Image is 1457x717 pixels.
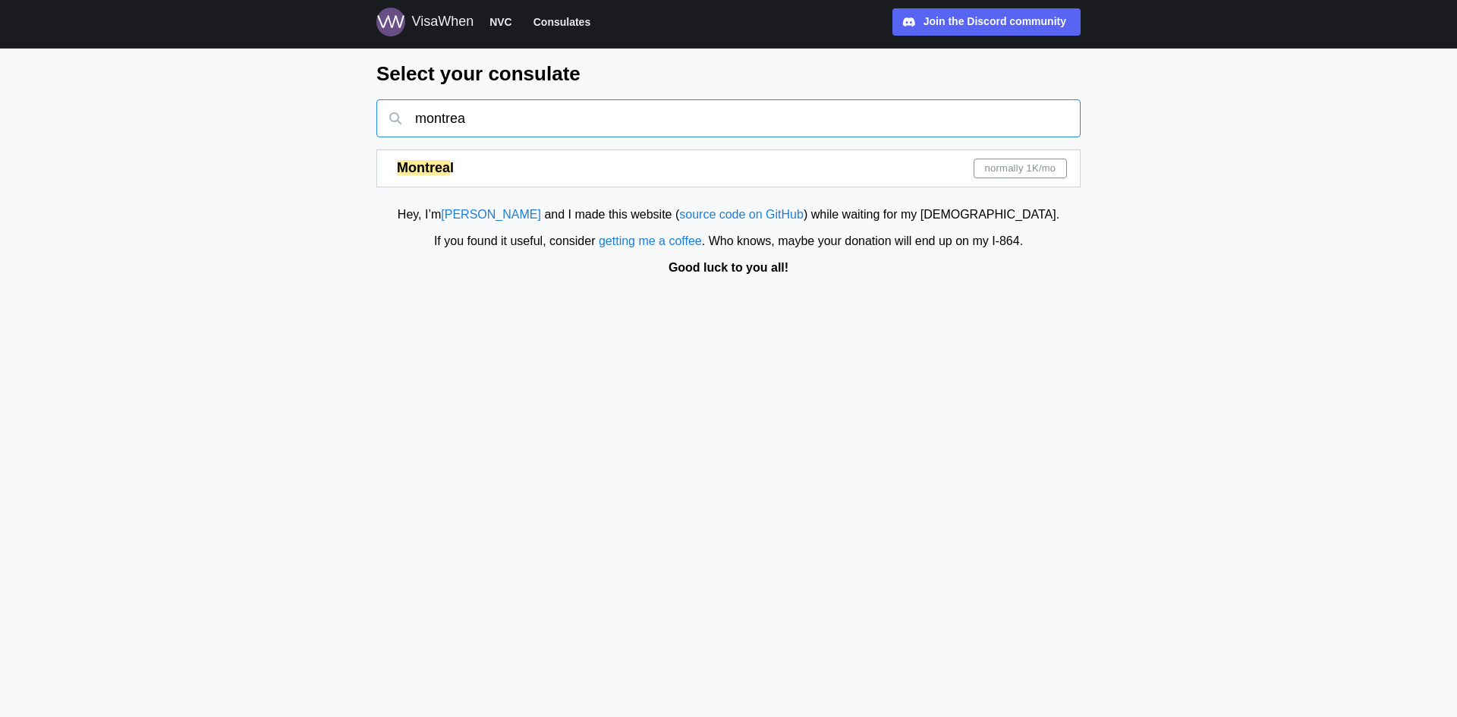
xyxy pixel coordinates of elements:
[376,8,474,36] a: Logo for VisaWhen VisaWhen
[441,208,541,221] a: [PERSON_NAME]
[599,234,702,247] a: getting me a coffee
[8,206,1449,225] div: Hey, I’m and I made this website ( ) while waiting for my [DEMOGRAPHIC_DATA].
[376,61,1081,87] h2: Select your consulate
[679,208,804,221] a: source code on GitHub
[8,259,1449,278] div: Good luck to you all!
[533,13,590,31] span: Consulates
[397,160,450,175] mark: Montrea
[376,8,405,36] img: Logo for VisaWhen
[924,14,1066,30] div: Join the Discord community
[892,8,1081,36] a: Join the Discord community
[376,149,1081,187] a: Montrealnormally 1K/mo
[411,11,474,33] div: VisaWhen
[450,160,454,175] span: l
[8,232,1449,251] div: If you found it useful, consider . Who knows, maybe your donation will end up on my I‑864.
[376,99,1081,137] input: Atlantis
[483,12,519,32] button: NVC
[527,12,597,32] button: Consulates
[489,13,512,31] span: NVC
[985,159,1056,178] span: normally 1K /mo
